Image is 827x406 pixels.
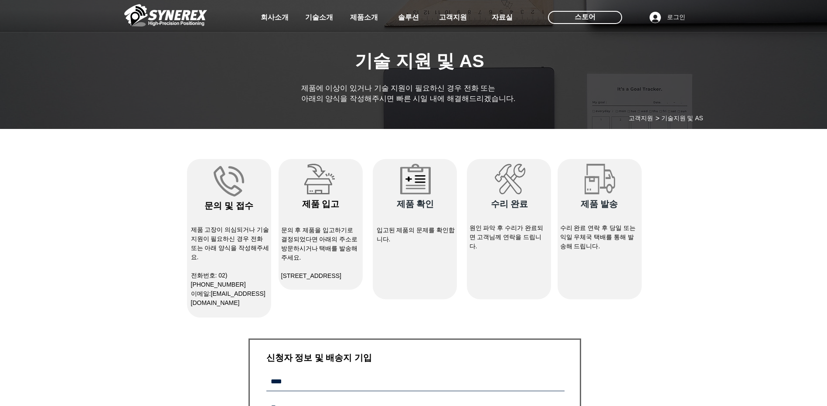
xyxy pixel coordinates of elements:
a: 솔루션 [387,9,430,26]
span: 회사소개 [261,13,289,22]
span: ​제품 발송 [581,199,618,209]
a: 자료실 [480,9,524,26]
iframe: Wix Chat [666,132,827,406]
span: 고객지원 [439,13,467,22]
div: 스토어 [548,11,622,24]
a: 회사소개 [253,9,296,26]
span: 자료실 [492,13,513,22]
span: ​이메일: [191,290,265,306]
span: 입고된 제품의 문제를 확인합니다. [377,227,455,243]
span: 스토어 [575,12,596,22]
span: ​신청자 정보 및 배송지 기입 [266,353,372,362]
a: 제품소개 [342,9,386,26]
img: 씨너렉스_White_simbol_대지 1.png [124,2,207,28]
span: [STREET_ADDRESS] [281,272,341,279]
span: 로그인 [664,13,688,22]
span: ​수리 완료 [491,199,528,209]
a: [EMAIL_ADDRESS][DOMAIN_NAME] [191,290,265,306]
span: 기술소개 [305,13,333,22]
a: 고객지원 [431,9,475,26]
span: ​문의 후 제품을 입고하기로 결정되었다면 아래의 주소로 방문하시거나 택배를 발송해주세요. [281,227,358,261]
span: 솔루션 [398,13,419,22]
span: ​문의 및 접수 [204,201,253,210]
span: 제품소개 [350,13,378,22]
span: 전화번호: 02)[PHONE_NUMBER] [191,272,246,288]
span: ​제품 확인 [397,199,434,209]
button: 로그인 [643,9,691,26]
span: ​제품 입고 [302,199,340,209]
span: 원인 파악 후 수리가 완료되면 고객님께 연락을 드립니다. [470,224,544,250]
span: 수리 완료 연락 후 당일 또는 익일 우체국 택배를 통해 발송해 드립니다. [560,224,636,250]
span: 제품 고장이 의심되거나 기술지원이 필요하신 경우 전화 또는 아래 양식을 작성해주세요. [191,226,269,261]
a: 기술소개 [297,9,341,26]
